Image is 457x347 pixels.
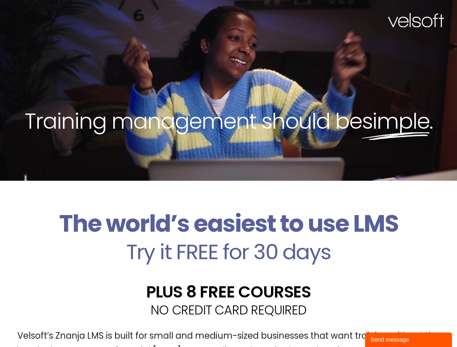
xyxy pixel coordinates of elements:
[365,331,453,347] iframe: chat widget
[5,241,452,262] h2: Try it FREE for 30 days
[13,107,444,135] h2: Training management should be .
[5,284,452,300] h2: PLUS 8 FREE COURSES
[5,210,452,238] h2: The world’s easiest to use LMS
[5,304,452,316] h2: NO CREDIT CARD REQUIRED
[362,106,430,136] span: simple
